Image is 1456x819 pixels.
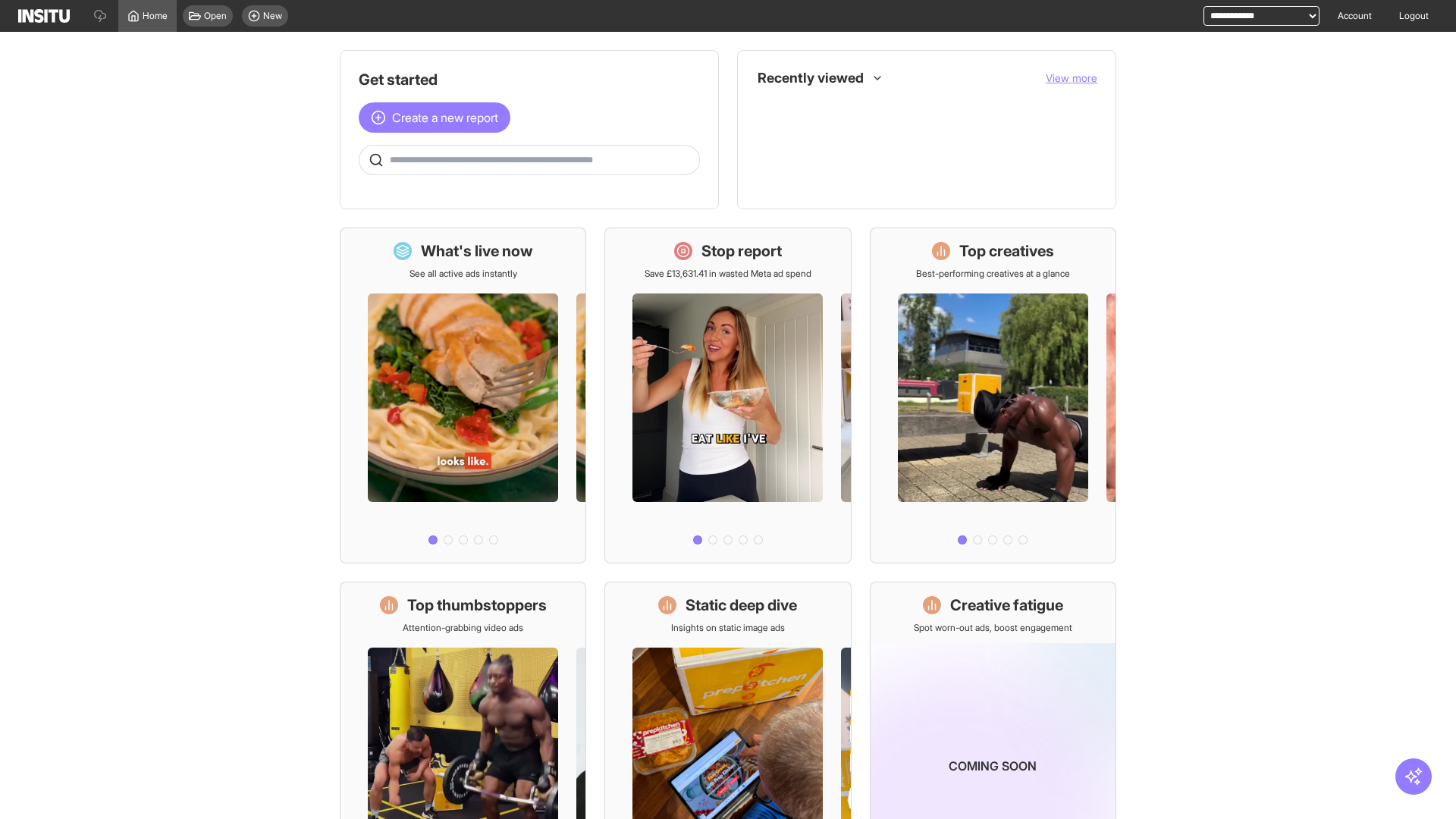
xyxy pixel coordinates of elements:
[403,622,523,634] p: Attention-grabbing video ads
[421,240,533,262] h1: What's live now
[18,9,70,23] img: Logo
[1046,71,1097,84] span: View more
[359,102,510,133] button: Create a new report
[263,10,282,22] span: New
[1046,71,1097,86] button: View more
[671,622,785,634] p: Insights on static image ads
[392,108,498,127] span: Create a new report
[645,268,811,280] p: Save £13,631.41 in wasted Meta ad spend
[959,240,1054,262] h1: Top creatives
[870,227,1116,563] a: Top creativesBest-performing creatives at a glance
[916,268,1070,280] p: Best-performing creatives at a glance
[204,10,227,22] span: Open
[701,240,782,262] h1: Stop report
[686,595,797,616] h1: Static deep dive
[359,69,700,90] h1: Get started
[407,595,547,616] h1: Top thumbstoppers
[604,227,851,563] a: Stop reportSave £13,631.41 in wasted Meta ad spend
[409,268,517,280] p: See all active ads instantly
[143,10,168,22] span: Home
[340,227,586,563] a: What's live nowSee all active ads instantly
